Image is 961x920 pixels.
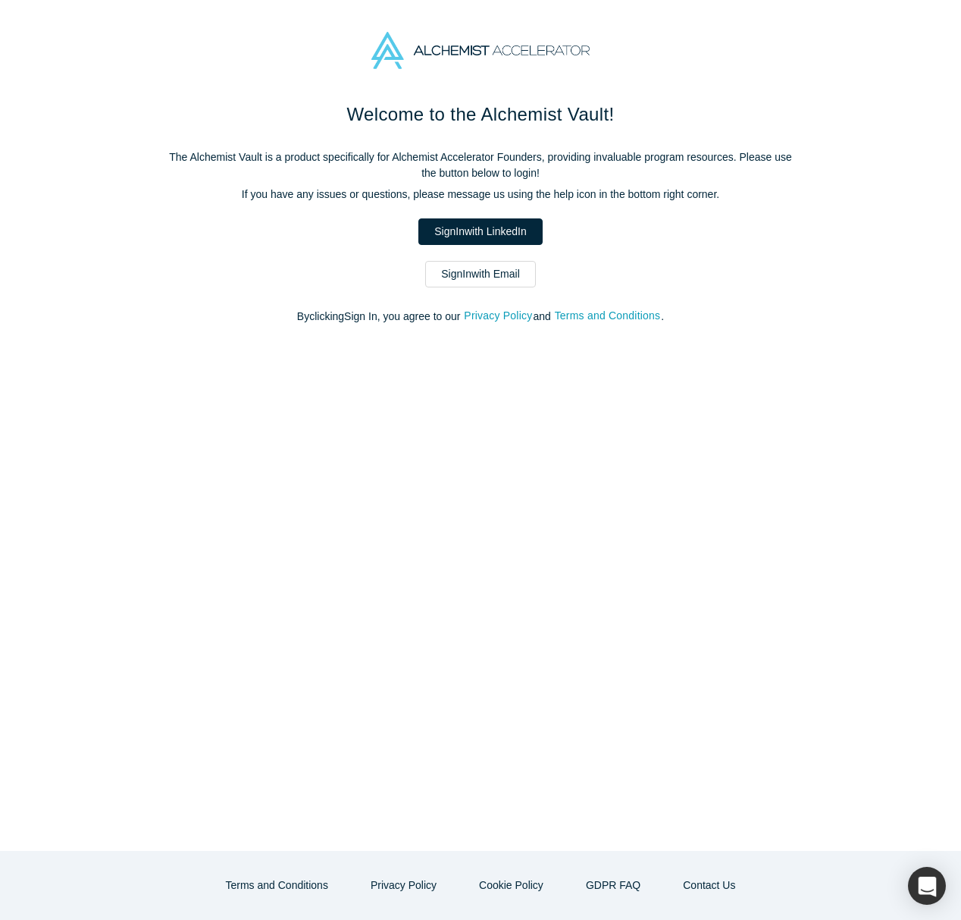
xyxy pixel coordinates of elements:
img: Alchemist Accelerator Logo [371,32,590,69]
button: Privacy Policy [355,872,452,899]
a: GDPR FAQ [570,872,656,899]
button: Privacy Policy [463,307,533,325]
p: By clicking Sign In , you agree to our and . [162,309,799,325]
p: The Alchemist Vault is a product specifically for Alchemist Accelerator Founders, providing inval... [162,149,799,181]
button: Cookie Policy [463,872,559,899]
h1: Welcome to the Alchemist Vault! [162,101,799,128]
a: SignInwith LinkedIn [418,218,542,245]
button: Terms and Conditions [210,872,344,899]
p: If you have any issues or questions, please message us using the help icon in the bottom right co... [162,187,799,203]
button: Terms and Conditions [554,307,662,325]
a: SignInwith Email [425,261,536,287]
button: Contact Us [667,872,751,899]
